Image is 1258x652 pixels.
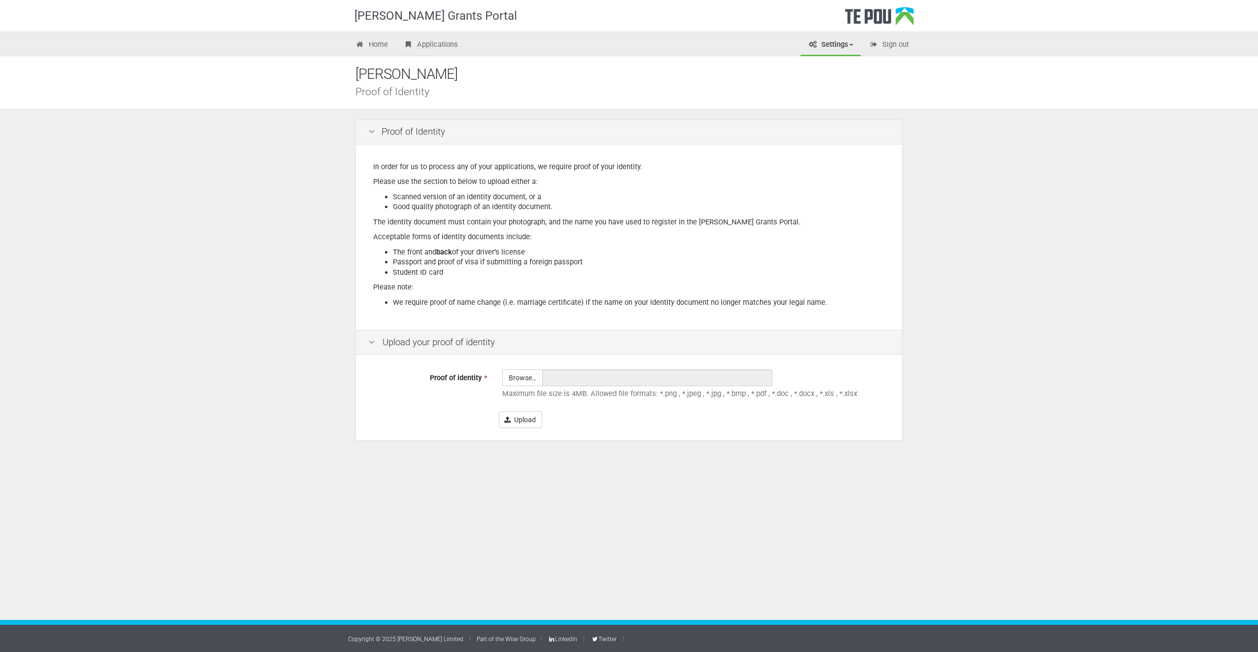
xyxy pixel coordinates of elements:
[499,411,542,428] button: Upload
[393,257,885,267] li: Passport and proof of visa if submitting a foreign passport
[477,636,536,643] a: Part of the Wise Group
[393,202,885,212] li: Good quality photograph of an identity document.
[356,330,902,355] div: Upload your proof of identity
[373,177,885,187] p: Please use the section to below to upload either a:
[393,297,885,308] li: We require proof of name change (i.e. marriage certificate) if the name on your identity document...
[430,373,482,382] span: Proof of identity
[396,35,465,56] a: Applications
[436,248,452,256] b: back
[373,282,885,292] p: Please note:
[348,35,395,56] a: Home
[393,192,885,202] li: Scanned version of an identity document, or a
[373,162,885,172] p: In order for us to process any of your applications, we require proof of your identity.
[548,636,577,643] a: LinkedIn
[373,217,885,227] p: The identity document must contain your photograph, and the name you have used to register in the...
[393,247,885,257] li: The front and of your driver’s license
[862,35,916,56] a: Sign out
[393,267,885,278] li: Student ID card
[801,35,861,56] a: Settings
[356,120,902,145] div: Proof of Identity
[348,636,463,643] a: Copyright © 2025 [PERSON_NAME] Limited
[502,389,890,399] p: Maximum file size is 4MB. Allowed file formats: *.png , *.jpeg , *.jpg , *.bmp , *.pdf , *.doc , ...
[845,7,914,32] div: Te Pou Logo
[502,369,543,386] span: Browse…
[591,636,616,643] a: Twitter
[373,232,885,242] p: Acceptable forms of identity documents include:
[355,86,917,97] div: Proof of Identity
[355,64,917,85] div: [PERSON_NAME]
